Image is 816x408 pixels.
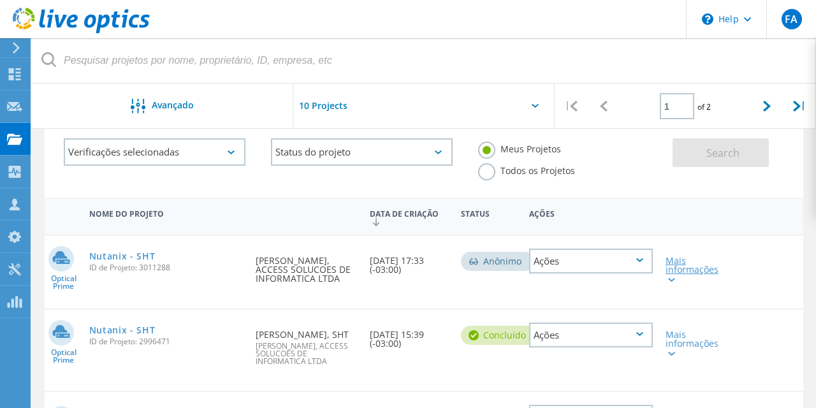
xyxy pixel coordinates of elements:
[666,330,713,357] div: Mais informações
[702,13,713,25] svg: \n
[249,236,363,296] div: [PERSON_NAME], ACCESS SOLUCOES DE INFORMATICA LTDA
[461,326,539,345] div: Concluído
[461,252,534,271] div: Anônimo
[13,27,150,36] a: Live Optics Dashboard
[363,310,455,361] div: [DATE] 15:39 (-03:00)
[363,236,455,287] div: [DATE] 17:33 (-03:00)
[89,338,244,346] span: ID de Projeto: 2996471
[783,84,816,129] div: |
[523,201,659,224] div: Ações
[785,14,798,24] span: FA
[83,201,250,224] div: Nome do Projeto
[455,201,523,224] div: Status
[271,138,453,166] div: Status do projeto
[249,310,363,378] div: [PERSON_NAME], SHT
[478,163,575,175] label: Todos os Projetos
[89,264,244,272] span: ID de Projeto: 3011288
[697,101,711,112] span: of 2
[45,349,83,364] span: Optical Prime
[666,256,713,283] div: Mais informações
[555,84,587,129] div: |
[529,249,653,273] div: Ações
[45,275,83,290] span: Optical Prime
[529,323,653,347] div: Ações
[478,142,561,154] label: Meus Projetos
[89,252,156,261] a: Nutanix - SHT
[89,326,156,335] a: Nutanix - SHT
[706,146,739,160] span: Search
[673,138,769,167] button: Search
[64,138,245,166] div: Verificações selecionadas
[363,201,455,233] div: Data de Criação
[152,101,194,110] span: Avançado
[256,342,357,365] span: [PERSON_NAME], ACCESS SOLUCOES DE INFORMATICA LTDA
